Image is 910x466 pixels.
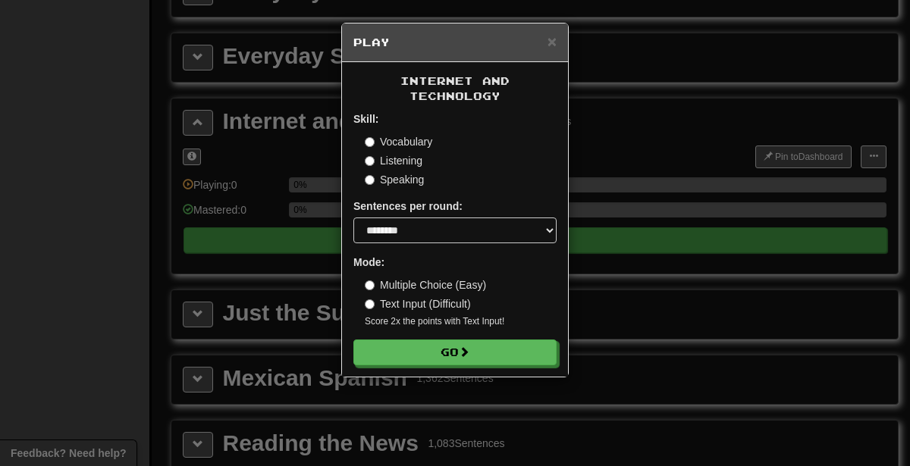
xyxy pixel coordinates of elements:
input: Listening [365,156,375,166]
span: × [548,33,557,50]
label: Speaking [365,172,424,187]
label: Sentences per round: [353,199,463,214]
strong: Skill: [353,113,378,125]
input: Vocabulary [365,137,375,147]
label: Multiple Choice (Easy) [365,277,486,292]
input: Multiple Choice (Easy) [365,280,375,290]
strong: Mode: [353,256,384,268]
input: Speaking [365,175,375,185]
span: Internet and Technology [400,74,510,102]
label: Vocabulary [365,134,432,149]
input: Text Input (Difficult) [365,299,375,309]
button: Go [353,339,557,365]
label: Text Input (Difficult) [365,296,471,311]
small: Score 2x the points with Text Input ! [365,315,557,328]
label: Listening [365,153,422,168]
button: Close [548,33,557,49]
h5: Play [353,35,557,50]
